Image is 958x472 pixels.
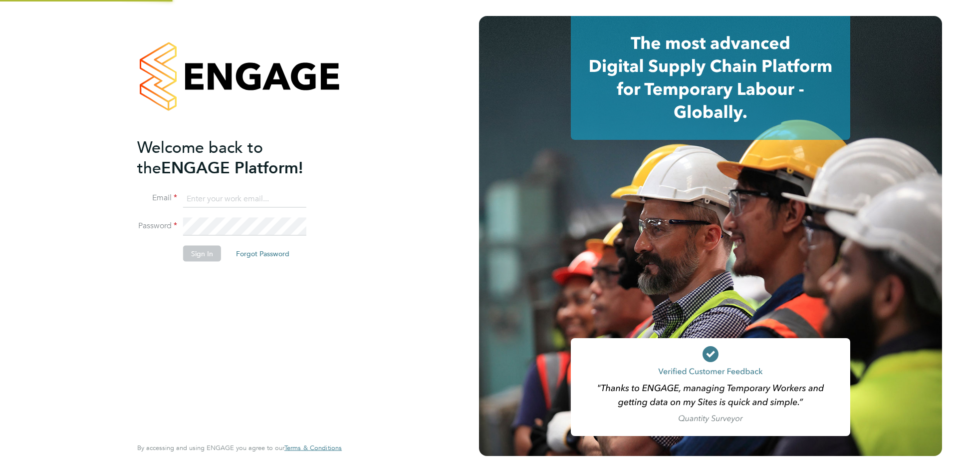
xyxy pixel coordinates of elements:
a: Terms & Conditions [284,444,342,452]
span: Welcome back to the [137,137,263,177]
label: Password [137,221,177,231]
span: Terms & Conditions [284,444,342,452]
input: Enter your work email... [183,190,306,208]
label: Email [137,193,177,203]
button: Forgot Password [228,246,297,262]
h2: ENGAGE Platform! [137,137,332,178]
span: By accessing and using ENGAGE you agree to our [137,444,342,452]
button: Sign In [183,246,221,262]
